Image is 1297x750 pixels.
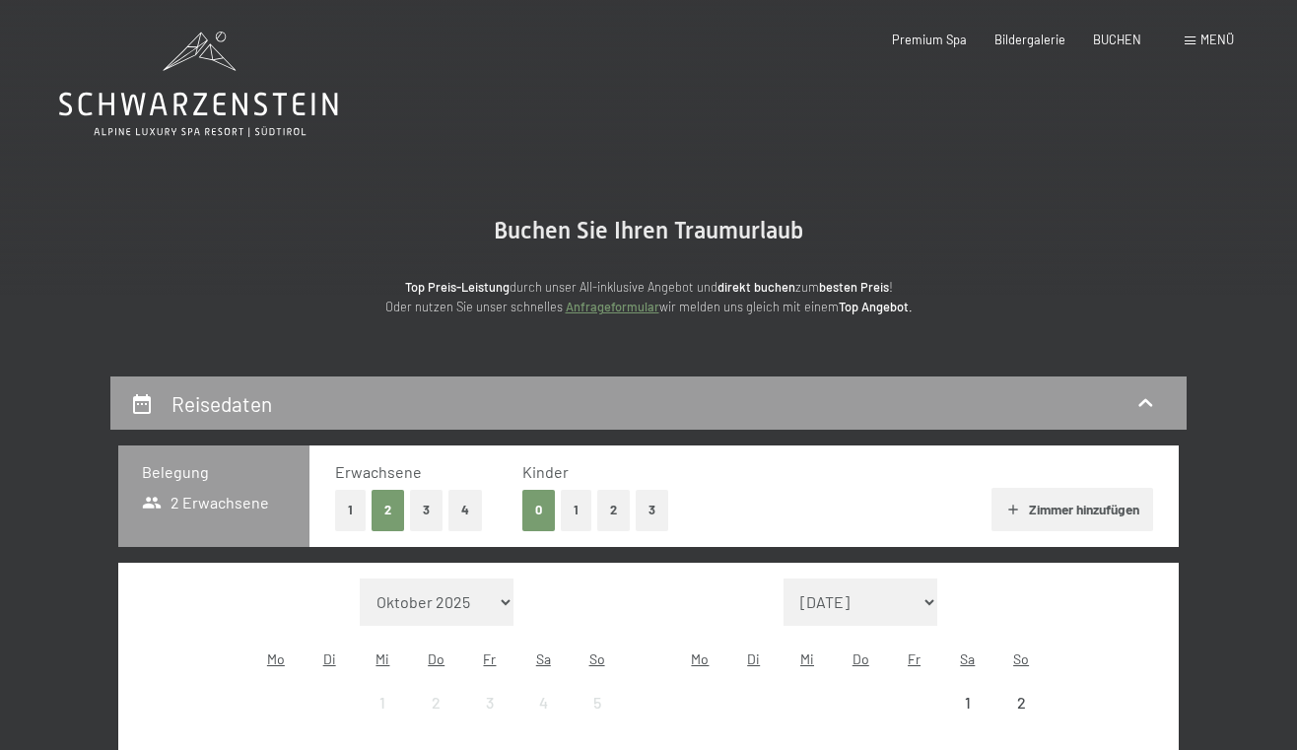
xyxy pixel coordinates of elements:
div: 1 [358,695,407,744]
div: 5 [572,695,621,744]
abbr: Samstag [960,650,975,667]
div: Anreise nicht möglich [356,676,409,729]
div: Anreise nicht möglich [410,676,463,729]
div: Anreise nicht möglich [570,676,623,729]
button: 1 [561,490,591,530]
div: Anreise nicht möglich [994,676,1048,729]
div: Sat Nov 01 2025 [941,676,994,729]
div: Anreise nicht möglich [516,676,570,729]
div: 2 [996,695,1046,744]
div: Sun Oct 05 2025 [570,676,623,729]
abbr: Sonntag [1013,650,1029,667]
div: 4 [518,695,568,744]
abbr: Dienstag [747,650,760,667]
abbr: Dienstag [323,650,336,667]
abbr: Mittwoch [375,650,389,667]
abbr: Montag [691,650,709,667]
abbr: Freitag [908,650,921,667]
div: 3 [465,695,514,744]
div: Thu Oct 02 2025 [410,676,463,729]
button: Zimmer hinzufügen [991,488,1152,531]
span: Erwachsene [335,462,422,481]
a: Bildergalerie [994,32,1065,47]
a: Anfrageformular [566,299,659,314]
span: Menü [1200,32,1234,47]
button: 4 [448,490,482,530]
div: 2 [412,695,461,744]
div: Anreise nicht möglich [463,676,516,729]
strong: Top Angebot. [839,299,913,314]
div: Fri Oct 03 2025 [463,676,516,729]
div: Anreise nicht möglich [941,676,994,729]
div: 1 [943,695,992,744]
abbr: Donnerstag [853,650,869,667]
h2: Reisedaten [171,391,272,416]
span: Buchen Sie Ihren Traumurlaub [494,217,803,244]
abbr: Samstag [536,650,551,667]
div: Sun Nov 02 2025 [994,676,1048,729]
p: durch unser All-inklusive Angebot und zum ! Oder nutzen Sie unser schnelles wir melden uns gleich... [254,277,1043,317]
span: Kinder [522,462,569,481]
strong: direkt buchen [717,279,795,295]
div: Sat Oct 04 2025 [516,676,570,729]
strong: Top Preis-Leistung [405,279,510,295]
abbr: Donnerstag [428,650,444,667]
abbr: Freitag [483,650,496,667]
span: 2 Erwachsene [142,492,269,513]
abbr: Sonntag [589,650,605,667]
button: 0 [522,490,555,530]
abbr: Mittwoch [800,650,814,667]
strong: besten Preis [819,279,889,295]
h3: Belegung [142,461,286,483]
div: Wed Oct 01 2025 [356,676,409,729]
button: 3 [410,490,443,530]
button: 2 [372,490,404,530]
button: 1 [335,490,366,530]
button: 3 [636,490,668,530]
abbr: Montag [267,650,285,667]
button: 2 [597,490,630,530]
a: BUCHEN [1093,32,1141,47]
a: Premium Spa [892,32,967,47]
